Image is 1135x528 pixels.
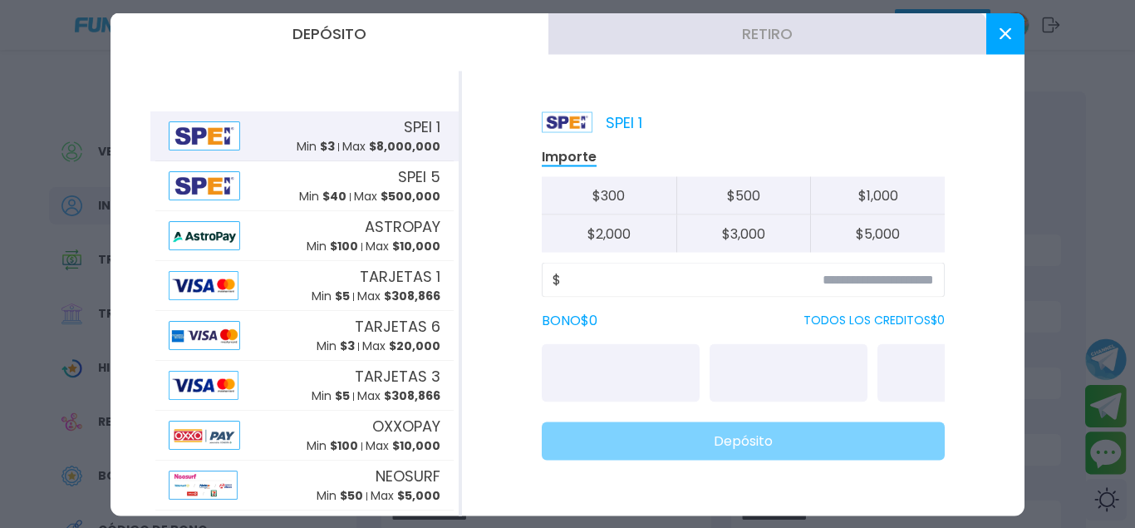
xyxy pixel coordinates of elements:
button: AlipayTARJETAS 1Min $5Max $308,866 [150,260,459,310]
button: AlipayTARJETAS 6Min $3Max $20,000 [150,310,459,360]
p: Importe [542,147,597,166]
span: $ 100 [330,238,358,254]
span: TARJETAS 3 [355,365,440,387]
span: $ 500,000 [381,188,440,205]
img: Alipay [169,420,240,449]
img: Alipay [169,270,238,299]
p: Min [317,338,355,355]
button: $3,000 [676,215,811,252]
button: Retiro [548,12,986,54]
button: $5,000 [810,215,945,252]
p: Max [362,338,440,355]
span: $ 3 [340,338,355,354]
span: $ 3 [320,138,335,155]
span: $ 5,000 [397,487,440,504]
span: TARJETAS 1 [360,265,440,288]
p: Max [371,487,440,505]
p: Min [307,238,358,255]
span: $ 40 [322,188,346,205]
span: SPEI 5 [398,165,440,188]
label: BONO $ 0 [542,310,597,330]
button: $500 [676,176,811,215]
span: $ 308,866 [384,387,440,404]
p: Min [312,288,350,305]
p: Max [357,387,440,405]
p: Max [357,288,440,305]
button: AlipayOXXOPAYMin $100Max $10,000 [150,410,459,460]
span: $ [553,269,561,289]
button: $300 [542,176,676,215]
img: Alipay [169,320,240,349]
button: AlipayTARJETAS 3Min $5Max $308,866 [150,360,459,410]
button: $1,000 [810,176,945,215]
span: $ 308,866 [384,288,440,304]
p: Min [307,437,358,455]
span: $ 5 [335,288,350,304]
p: Min [297,138,335,155]
button: AlipaySPEI 5Min $40Max $500,000 [150,160,459,210]
p: Max [366,238,440,255]
span: $ 20,000 [389,338,440,354]
img: Alipay [169,370,238,399]
img: Alipay [169,170,240,200]
span: NEOSURF [376,465,440,487]
span: $ 8,000,000 [369,138,440,155]
button: AlipayASTROPAYMin $100Max $10,000 [150,210,459,260]
span: $ 100 [330,437,358,454]
button: Depósito [111,12,548,54]
img: Platform Logo [542,111,592,132]
span: OXXOPAY [372,415,440,437]
button: $2,000 [542,215,676,252]
p: Min [317,487,363,505]
img: Alipay [169,220,240,249]
span: $ 5 [335,387,350,404]
img: Alipay [169,121,240,150]
button: AlipayNEOSURFMin $50Max $5,000 [150,460,459,510]
p: Max [342,138,440,155]
p: TODOS LOS CREDITOS $ 0 [803,312,945,329]
p: Min [299,188,346,205]
p: Max [354,188,440,205]
span: $ 10,000 [392,437,440,454]
span: $ 50 [340,487,363,504]
span: $ 10,000 [392,238,440,254]
img: Alipay [169,470,238,499]
p: Max [366,437,440,455]
span: ASTROPAY [365,215,440,238]
p: SPEI 1 [542,111,642,133]
button: Depósito [542,422,945,460]
button: AlipaySPEI 1Min $3Max $8,000,000 [150,111,459,160]
p: Min [312,387,350,405]
span: TARJETAS 6 [355,315,440,338]
span: SPEI 1 [404,116,440,138]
